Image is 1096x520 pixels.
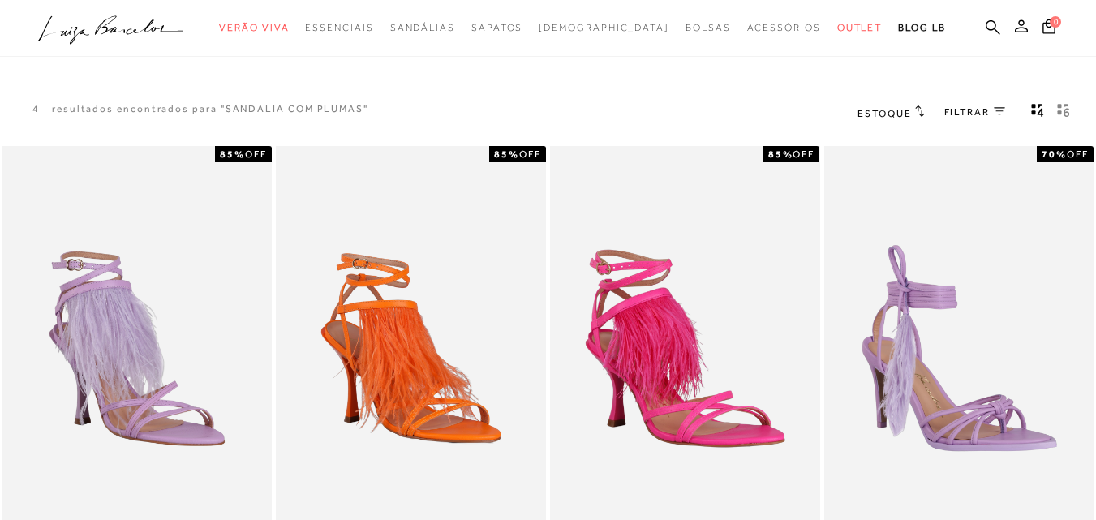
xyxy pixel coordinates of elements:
a: categoryNavScreenReaderText [837,13,883,43]
span: Sapatos [471,22,522,33]
span: FILTRAR [944,105,990,119]
button: 0 [1038,18,1060,40]
span: Outlet [837,22,883,33]
span: Bolsas [686,22,731,33]
a: categoryNavScreenReaderText [747,13,821,43]
span: OFF [1067,148,1089,160]
: resultados encontrados para "SANDALIA COM PLUMAS" [52,102,368,116]
a: noSubCategoriesText [539,13,669,43]
a: categoryNavScreenReaderText [471,13,522,43]
span: OFF [519,148,541,160]
a: categoryNavScreenReaderText [686,13,731,43]
span: BLOG LB [898,22,945,33]
a: BLOG LB [898,13,945,43]
a: categoryNavScreenReaderText [305,13,373,43]
button: Mostrar 4 produtos por linha [1026,102,1049,123]
button: gridText6Desc [1052,102,1075,123]
a: categoryNavScreenReaderText [390,13,455,43]
strong: 70% [1042,148,1067,160]
strong: 85% [494,148,519,160]
span: Verão Viva [219,22,289,33]
span: Estoque [857,108,911,119]
span: Acessórios [747,22,821,33]
a: categoryNavScreenReaderText [219,13,289,43]
p: 4 [32,102,40,116]
strong: 85% [220,148,245,160]
span: OFF [245,148,267,160]
span: 0 [1050,16,1061,28]
span: Sandálias [390,22,455,33]
span: Essenciais [305,22,373,33]
strong: 85% [768,148,793,160]
span: OFF [793,148,814,160]
span: [DEMOGRAPHIC_DATA] [539,22,669,33]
